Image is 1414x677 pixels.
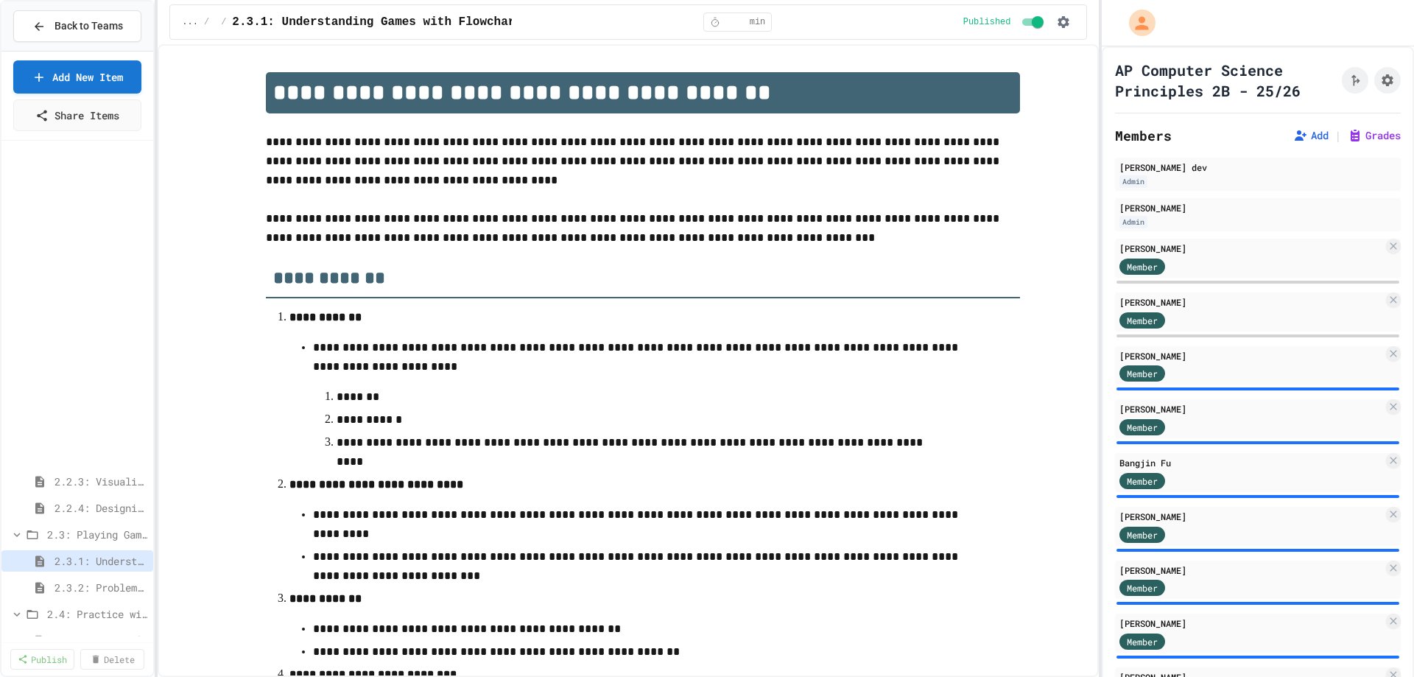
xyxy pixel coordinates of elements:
div: [PERSON_NAME] [1119,402,1383,415]
div: [PERSON_NAME] [1119,510,1383,523]
span: ... [182,16,198,28]
span: 2.2.4: Designing Flowcharts [54,500,147,516]
span: Member [1127,314,1158,327]
div: [PERSON_NAME] [1119,242,1383,255]
span: 2.3.2: Problem Solving Reflection [54,580,147,595]
button: Grades [1348,128,1401,143]
h2: Members [1115,125,1172,146]
iframe: chat widget [1292,554,1399,617]
div: Content is published and visible to students [963,13,1047,31]
span: Member [1127,421,1158,434]
span: 2.3.1: Understanding Games with Flowcharts [232,13,529,31]
span: Published [963,16,1011,28]
span: min [750,16,766,28]
span: Member [1127,367,1158,380]
div: Unpublished [134,636,144,646]
button: Click to see fork details [1342,67,1368,94]
h1: AP Computer Science Principles 2B - 25/26 [1115,60,1336,101]
span: Member [1127,260,1158,273]
span: 2.2.3: Visualizing Logic with Flowcharts [54,474,147,489]
div: [PERSON_NAME] [1119,349,1383,362]
a: Publish [10,649,74,670]
div: [PERSON_NAME] [1119,295,1383,309]
div: My Account [1114,6,1159,40]
span: / [204,16,209,28]
span: Member [1127,474,1158,488]
button: Assignment Settings [1374,67,1401,94]
a: Delete [80,649,144,670]
div: Bangjin Fu [1119,456,1383,469]
span: 2.3: Playing Games [47,527,147,542]
a: Share Items [13,99,141,131]
span: 2.4.1: Algorithm Practice Exercises [54,633,134,648]
div: Admin [1119,216,1147,228]
div: [PERSON_NAME] [1119,201,1396,214]
span: Back to Teams [54,18,123,34]
div: [PERSON_NAME] [1119,617,1383,630]
span: Member [1127,635,1158,648]
span: 2.4: Practice with Algorithms [47,606,147,622]
span: | [1334,127,1342,144]
div: [PERSON_NAME] dev [1119,161,1396,174]
span: Member [1127,581,1158,594]
span: 2.3.1: Understanding Games with Flowcharts [54,553,147,569]
button: Add [1293,128,1329,143]
a: Add New Item [13,60,141,94]
span: / [221,16,226,28]
div: Admin [1119,175,1147,188]
iframe: chat widget [1352,618,1399,662]
span: Member [1127,528,1158,541]
button: Back to Teams [13,10,141,42]
div: [PERSON_NAME] [1119,564,1383,577]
